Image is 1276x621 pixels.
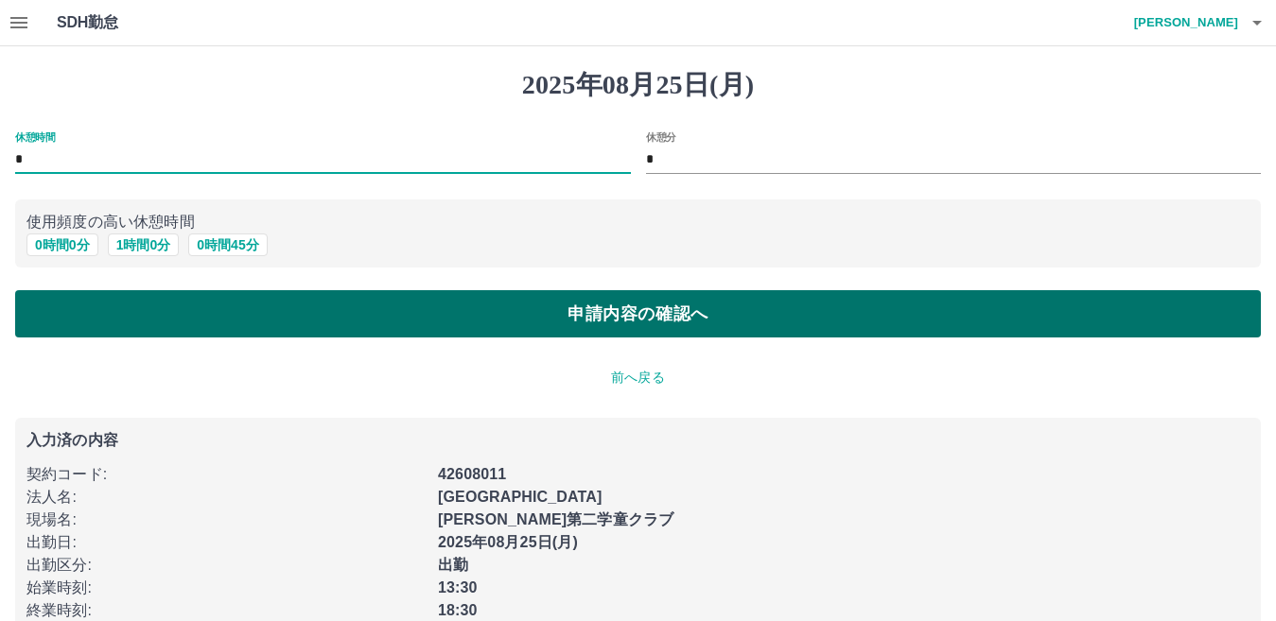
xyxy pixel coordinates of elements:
[438,579,478,595] b: 13:30
[26,433,1250,448] p: 入力済の内容
[26,554,427,577] p: 出勤区分 :
[15,129,55,144] label: 休憩時間
[438,511,673,527] b: [PERSON_NAME]第二学童クラブ
[438,466,506,482] b: 42608011
[26,211,1250,233] p: 使用頻度の高い休憩時間
[26,233,98,256] button: 0時間0分
[438,602,478,618] b: 18:30
[15,69,1261,101] h1: 2025年08月25日(月)
[438,534,578,550] b: 2025年08月25日(月)
[646,129,676,144] label: 休憩分
[26,486,427,509] p: 法人名 :
[26,531,427,554] p: 出勤日 :
[438,489,603,505] b: [GEOGRAPHIC_DATA]
[108,233,180,256] button: 1時間0分
[15,368,1261,388] p: 前へ戻る
[188,233,267,256] button: 0時間45分
[438,557,468,573] b: 出勤
[26,463,427,486] p: 契約コード :
[26,509,427,531] p: 現場名 :
[15,290,1261,337] button: 申請内容の確認へ
[26,577,427,599] p: 始業時刻 :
